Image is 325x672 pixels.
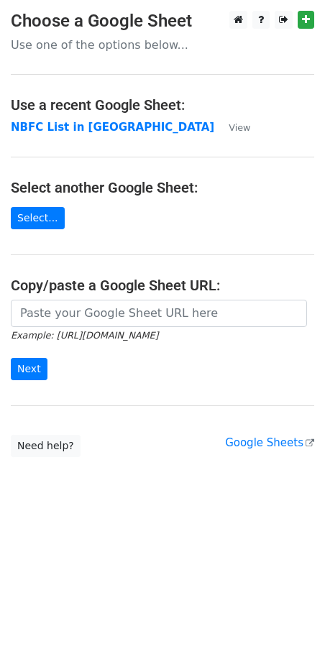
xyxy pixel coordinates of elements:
[11,435,81,457] a: Need help?
[11,330,158,341] small: Example: [URL][DOMAIN_NAME]
[11,300,307,327] input: Paste your Google Sheet URL here
[214,121,250,134] a: View
[11,121,214,134] a: NBFC List in [GEOGRAPHIC_DATA]
[229,122,250,133] small: View
[11,358,47,380] input: Next
[11,179,314,196] h4: Select another Google Sheet:
[11,37,314,52] p: Use one of the options below...
[225,436,314,449] a: Google Sheets
[11,96,314,114] h4: Use a recent Google Sheet:
[11,11,314,32] h3: Choose a Google Sheet
[11,277,314,294] h4: Copy/paste a Google Sheet URL:
[11,207,65,229] a: Select...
